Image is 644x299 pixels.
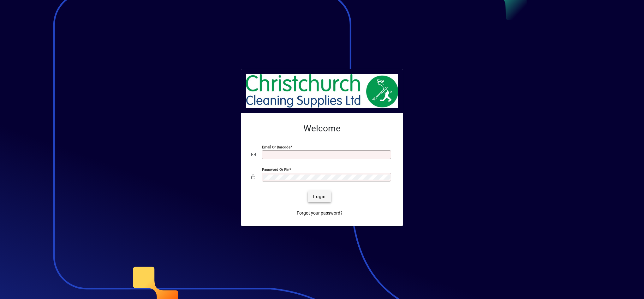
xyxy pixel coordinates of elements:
button: Login [308,191,331,202]
h2: Welcome [251,123,393,134]
mat-label: Password or Pin [262,167,289,172]
a: Forgot your password? [294,207,345,219]
span: Forgot your password? [297,210,343,216]
mat-label: Email or Barcode [262,145,290,149]
span: Login [313,193,326,200]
